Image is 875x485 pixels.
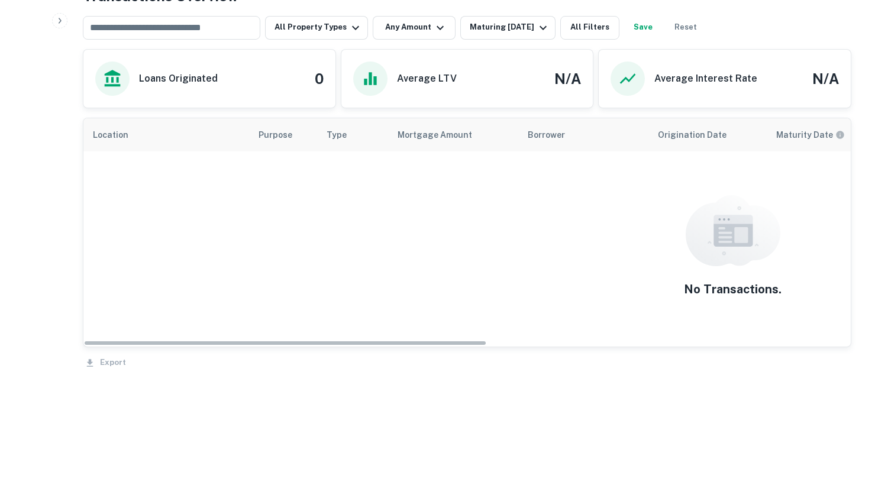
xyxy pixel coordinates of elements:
th: Borrower [518,118,648,151]
button: Any Amount [373,16,456,40]
button: Reset [667,16,705,40]
img: empty content [686,195,780,266]
div: Maturity dates displayed may be estimated. Please contact the lender for the most accurate maturi... [776,128,845,141]
button: All Property Types [265,16,368,40]
th: Purpose [249,118,317,151]
button: All Filters [560,16,619,40]
iframe: Chat Widget [816,390,875,447]
span: Location [93,128,144,142]
th: Mortgage Amount [388,118,518,151]
h6: Maturity Date [776,128,833,141]
h4: N/A [812,68,839,89]
span: Type [327,128,362,142]
th: Origination Date [648,118,767,151]
h4: N/A [554,68,581,89]
span: Borrower [528,128,565,142]
div: scrollable content [83,118,851,347]
h5: No Transactions. [684,280,782,298]
span: Maturity dates displayed may be estimated. Please contact the lender for the most accurate maturi... [776,128,860,141]
h6: Average LTV [397,72,457,86]
th: Location [83,118,249,151]
h6: Average Interest Rate [654,72,757,86]
th: Type [317,118,388,151]
span: Purpose [259,128,308,142]
span: Mortgage Amount [398,128,487,142]
span: Origination Date [658,128,742,142]
h6: Loans Originated [139,72,218,86]
button: Save your search to get updates of matches that match your search criteria. [624,16,662,40]
h4: 0 [315,68,324,89]
div: Maturing [DATE] [470,21,550,35]
button: Maturing [DATE] [460,16,556,40]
